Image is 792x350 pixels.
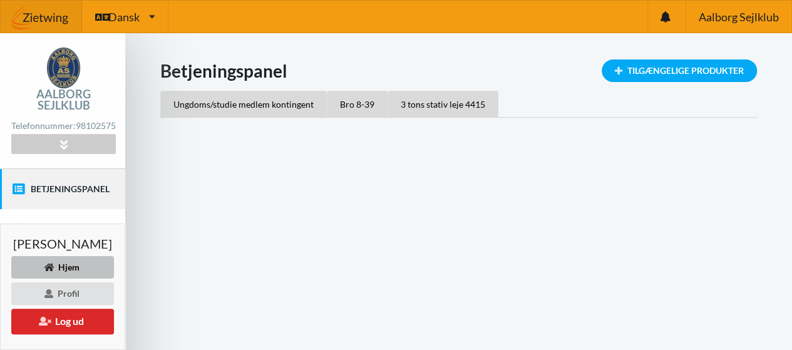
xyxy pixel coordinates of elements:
span: Dansk [108,11,140,23]
h1: Betjeningspanel [160,59,757,82]
span: Aalborg Sejlklub [698,11,778,23]
div: Telefonnummer: [11,118,115,135]
div: 3 tons stativ leje 4415 [388,91,498,117]
div: Profil [11,282,114,305]
div: Ungdoms/studie medlem kontingent [160,91,327,117]
div: Hjem [11,256,114,279]
span: [PERSON_NAME] [13,237,112,250]
button: Log ud [11,309,114,334]
div: Tilgængelige Produkter [602,59,757,82]
div: Aalborg Sejlklub [11,88,115,111]
strong: 98102575 [76,120,116,131]
div: Bro 8-39 [327,91,388,117]
img: logo [47,48,80,88]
